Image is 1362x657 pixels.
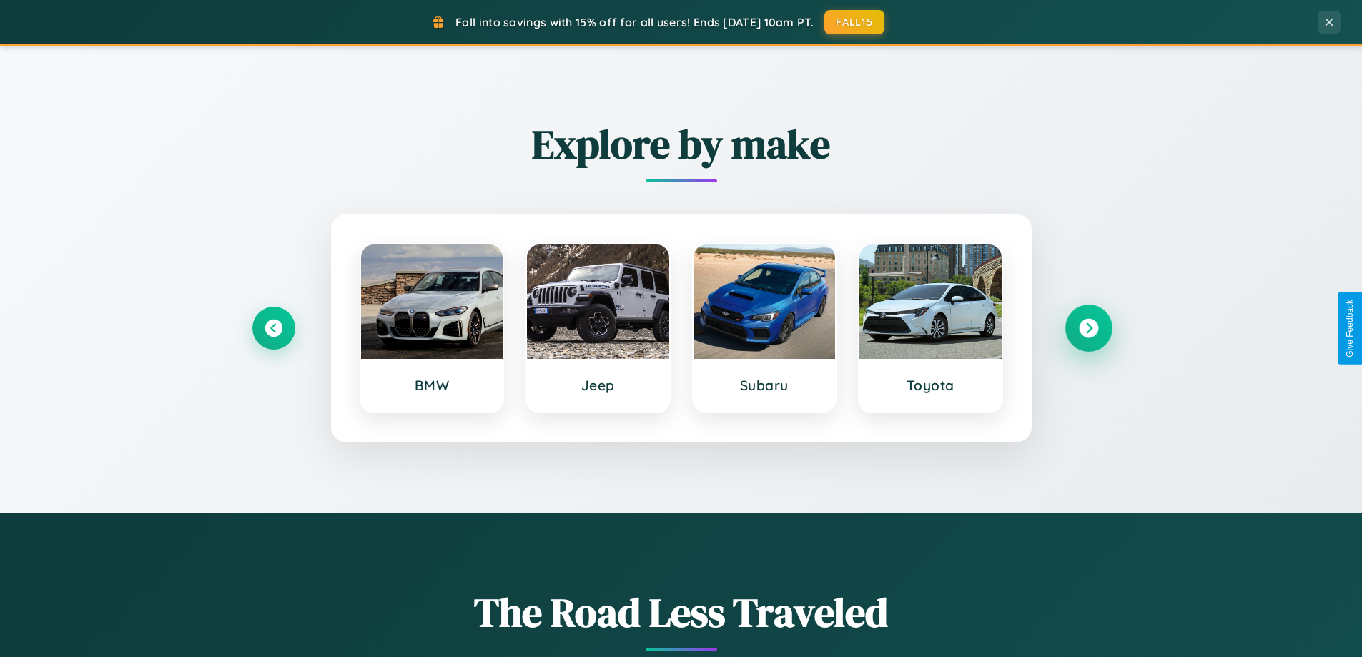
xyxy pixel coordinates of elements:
[375,377,489,394] h3: BMW
[874,377,987,394] h3: Toyota
[1345,300,1355,357] div: Give Feedback
[708,377,821,394] h3: Subaru
[252,585,1110,640] h1: The Road Less Traveled
[824,10,884,34] button: FALL15
[455,15,814,29] span: Fall into savings with 15% off for all users! Ends [DATE] 10am PT.
[541,377,655,394] h3: Jeep
[252,117,1110,172] h2: Explore by make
